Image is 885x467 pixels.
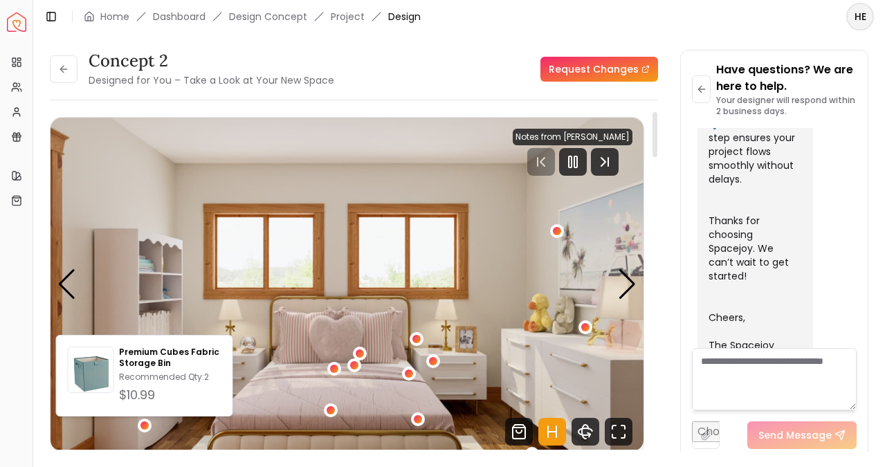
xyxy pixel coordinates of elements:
nav: breadcrumb [84,10,421,24]
p: Premium Cubes Fabric Storage Bin [119,347,221,369]
a: Project [331,10,365,24]
p: Your designer will respond within 2 business days. [716,95,857,117]
p: Have questions? We are here to help. [716,62,857,95]
svg: Pause [565,154,581,170]
a: Request Changes [540,57,658,82]
img: Premium Cubes Fabric Storage Bin [69,350,113,395]
svg: 360 View [572,418,599,446]
svg: Shop Products from this design [505,418,533,446]
a: Premium Cubes Fabric Storage BinPremium Cubes Fabric Storage BinRecommended Qty:2$10.99 [68,347,221,405]
svg: Hotspots Toggle [538,418,566,446]
img: Design Render 1 [51,118,644,451]
img: Spacejoy Logo [7,12,26,32]
a: Dashboard [153,10,206,24]
li: Design Concept [229,10,307,24]
h3: concept 2 [89,50,334,72]
span: Design [388,10,421,24]
a: Spacejoy [7,12,26,32]
a: Home [100,10,129,24]
div: Next slide [618,269,637,300]
div: $10.99 [119,385,221,405]
span: HE [848,4,873,29]
svg: Fullscreen [605,418,632,446]
svg: Next Track [591,148,619,176]
div: 1 / 5 [51,118,644,451]
p: Recommended Qty: 2 [119,372,221,383]
div: Previous slide [57,269,76,300]
button: HE [846,3,874,30]
div: Carousel [51,118,644,451]
div: Notes from [PERSON_NAME] [513,129,632,145]
small: Designed for You – Take a Look at Your New Space [89,73,334,87]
